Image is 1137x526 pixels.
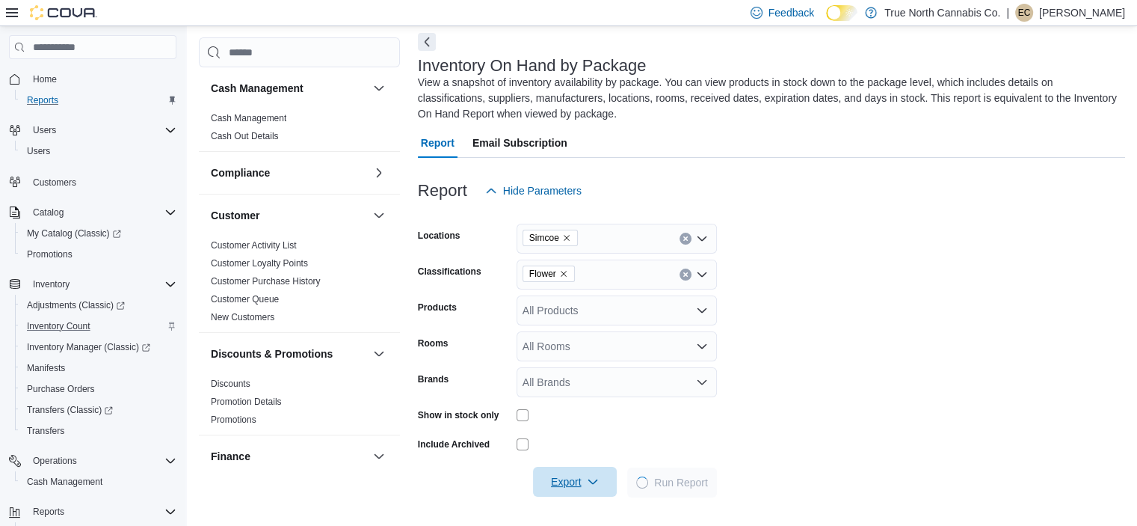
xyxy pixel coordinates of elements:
a: Adjustments (Classic) [21,296,131,314]
a: Purchase Orders [21,380,101,398]
div: Elizabeth Cullen [1015,4,1033,22]
span: Inventory [33,278,70,290]
span: Inventory Count [21,317,176,335]
label: Show in stock only [418,409,499,421]
span: Cash Out Details [211,130,279,142]
span: Simcoe [523,230,578,246]
span: Dark Mode [826,21,827,22]
a: Inventory Manager (Classic) [21,338,156,356]
a: Customer Purchase History [211,276,321,287]
span: Simcoe [529,230,559,245]
a: Home [27,70,63,88]
a: Transfers (Classic) [21,401,119,419]
button: Remove Flower from selection in this group [559,269,568,278]
span: My Catalog (Classic) [21,224,176,242]
button: Open list of options [696,376,708,388]
span: My Catalog (Classic) [27,227,121,239]
input: Dark Mode [826,5,857,21]
div: Discounts & Promotions [199,375,400,435]
a: Transfers (Classic) [15,400,182,421]
span: Reports [21,91,176,109]
button: Customers [3,171,182,192]
span: Promotions [27,248,73,260]
a: Customer Loyalty Points [211,258,308,269]
button: Finance [211,449,367,464]
span: Transfers (Classic) [27,404,113,416]
span: Users [33,124,56,136]
span: Transfers [27,425,64,437]
a: Users [21,142,56,160]
span: Home [27,70,176,88]
div: Cash Management [199,109,400,151]
span: Adjustments (Classic) [21,296,176,314]
button: Operations [27,452,83,470]
span: Adjustments (Classic) [27,299,125,311]
label: Products [418,302,457,314]
span: Promotions [21,245,176,263]
button: Cash Management [370,79,388,97]
span: Run Report [654,475,708,490]
button: Export [533,467,617,497]
button: Home [3,68,182,90]
button: Discounts & Promotions [211,346,367,361]
button: Promotions [15,244,182,265]
label: Brands [418,373,449,385]
h3: Finance [211,449,250,464]
a: Manifests [21,359,71,377]
span: Operations [27,452,176,470]
a: My Catalog (Classic) [21,224,127,242]
button: Inventory [27,275,76,293]
div: View a snapshot of inventory availability by package. You can view products in stock down to the ... [418,75,1118,122]
button: Open list of options [696,269,708,281]
label: Include Archived [418,438,490,450]
img: Cova [30,5,97,20]
a: Inventory Manager (Classic) [15,337,182,358]
a: New Customers [211,312,274,322]
a: Promotion Details [211,397,282,407]
span: Inventory Count [27,320,90,332]
button: Manifests [15,358,182,379]
p: True North Cannabis Co. [884,4,1000,22]
button: Reports [3,501,182,522]
span: Customer Activity List [211,239,297,251]
span: Customer Purchase History [211,275,321,287]
span: Loading [635,476,650,490]
span: Manifests [27,362,65,374]
button: Customer [211,208,367,223]
span: Flower [529,266,556,281]
p: | [1006,4,1009,22]
span: Promotion Details [211,396,282,408]
span: Users [27,145,50,157]
button: Clear input [680,233,691,245]
span: Promotions [211,414,256,426]
button: Hide Parameters [479,176,588,206]
div: Customer [199,236,400,332]
span: Catalog [33,207,64,218]
label: Classifications [418,266,481,278]
a: My Catalog (Classic) [15,223,182,244]
span: Operations [33,455,77,467]
span: Purchase Orders [27,383,95,395]
span: Users [27,121,176,139]
button: Catalog [27,204,70,221]
span: Reports [27,94,58,106]
button: LoadingRun Report [627,468,717,498]
a: Inventory Count [21,317,96,335]
button: Customer [370,207,388,224]
button: Inventory [3,274,182,295]
button: Next [418,33,436,51]
span: Cash Management [21,473,176,491]
span: Feedback [768,5,814,20]
button: Operations [3,450,182,471]
label: Locations [418,230,460,242]
button: Users [15,141,182,162]
button: Open list of options [696,340,708,352]
button: Remove Simcoe from selection in this group [562,233,571,242]
a: Adjustments (Classic) [15,295,182,316]
button: Users [3,120,182,141]
h3: Discounts & Promotions [211,346,333,361]
span: Customer Loyalty Points [211,257,308,269]
a: Cash Management [211,113,286,123]
span: Report [421,128,455,158]
span: Transfers (Classic) [21,401,176,419]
